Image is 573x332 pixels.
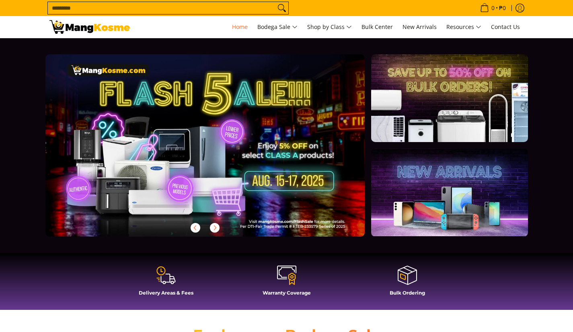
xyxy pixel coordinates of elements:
[230,265,343,302] a: Warranty Coverage
[442,16,485,38] a: Resources
[187,219,204,237] button: Previous
[398,16,441,38] a: New Arrivals
[253,16,302,38] a: Bodega Sale
[275,2,288,14] button: Search
[257,22,298,32] span: Bodega Sale
[232,23,248,31] span: Home
[351,265,464,302] a: Bulk Ordering
[357,16,397,38] a: Bulk Center
[487,16,524,38] a: Contact Us
[491,23,520,31] span: Contact Us
[361,23,393,31] span: Bulk Center
[351,290,464,296] h4: Bulk Ordering
[110,290,222,296] h4: Delivery Areas & Fees
[446,22,481,32] span: Resources
[307,22,352,32] span: Shop by Class
[45,54,391,250] a: More
[49,20,130,34] img: Mang Kosme: Your Home Appliances Warehouse Sale Partner!
[230,290,343,296] h4: Warranty Coverage
[228,16,252,38] a: Home
[303,16,356,38] a: Shop by Class
[478,4,508,12] span: •
[110,265,222,302] a: Delivery Areas & Fees
[138,16,524,38] nav: Main Menu
[498,5,507,11] span: ₱0
[490,5,496,11] span: 0
[403,23,437,31] span: New Arrivals
[206,219,224,237] button: Next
